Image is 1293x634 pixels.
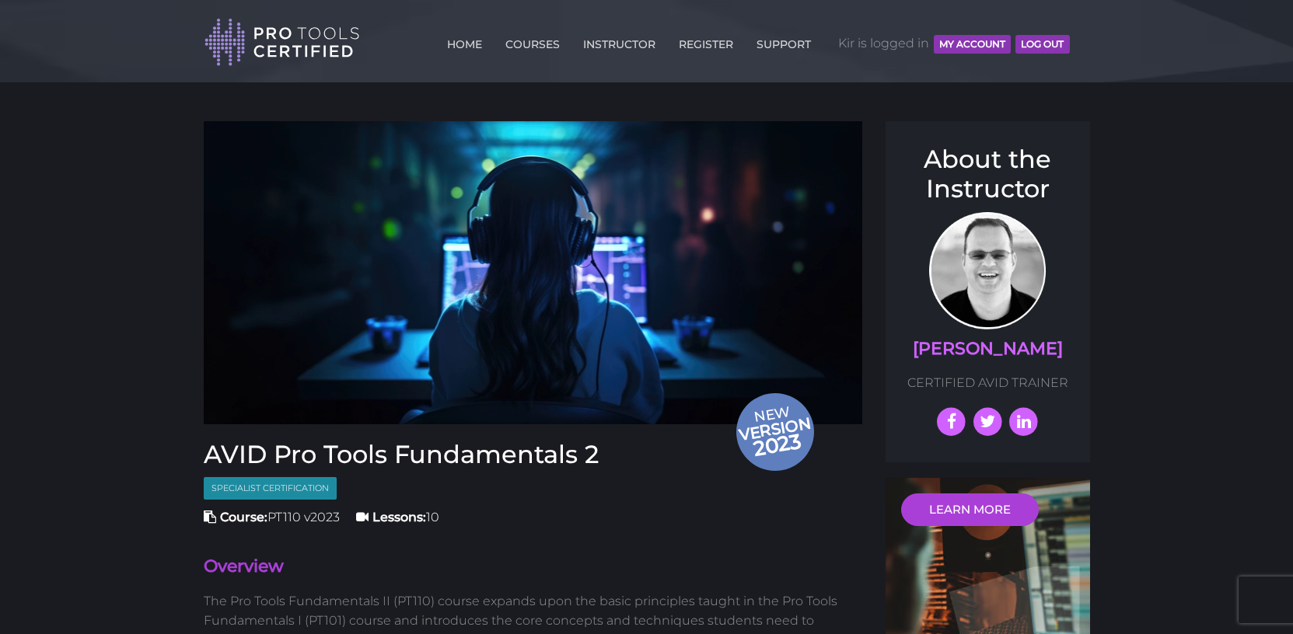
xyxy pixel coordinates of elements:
[736,402,818,463] span: New
[204,440,863,469] h3: AVID Pro Tools Fundamentals 2
[901,145,1075,204] h3: About the Instructor
[220,510,267,524] strong: Course:
[1015,35,1069,54] button: Log Out
[736,426,817,464] span: 2023
[901,373,1075,393] p: CERTIFIED AVID TRAINER
[901,493,1039,526] a: LEARN MORE
[753,29,815,54] a: SUPPORT
[934,35,1011,54] button: MY ACCOUNT
[204,477,337,500] span: Specialist Certification
[736,418,813,439] span: version
[838,20,1070,67] span: Kir is logged in
[204,17,360,68] img: Pro Tools Certified Logo
[501,29,564,54] a: COURSES
[443,29,486,54] a: HOME
[929,212,1046,329] img: Prof. Scott
[356,510,439,524] span: 10
[579,29,659,54] a: INSTRUCTOR
[204,510,340,524] span: PT110 v2023
[913,338,1063,359] a: [PERSON_NAME]
[204,121,863,424] img: Fundamentals 2 Course
[204,555,863,579] h4: Overview
[675,29,737,54] a: REGISTER
[372,510,426,524] strong: Lessons:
